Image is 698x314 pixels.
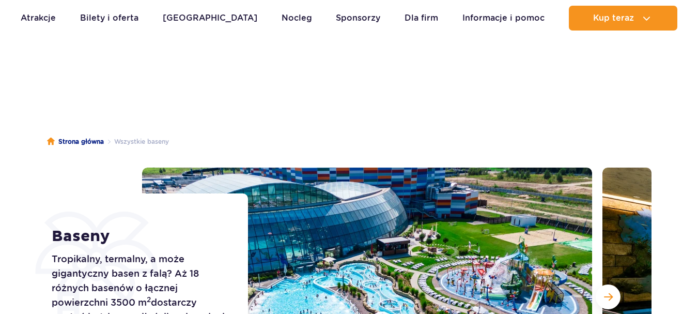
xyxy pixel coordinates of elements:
[52,227,225,246] h1: Baseny
[21,6,56,31] a: Atrakcje
[163,6,257,31] a: [GEOGRAPHIC_DATA]
[47,137,104,147] a: Strona główna
[104,137,169,147] li: Wszystkie baseny
[80,6,138,31] a: Bilety i oferta
[405,6,438,31] a: Dla firm
[282,6,312,31] a: Nocleg
[147,295,151,304] sup: 2
[336,6,380,31] a: Sponsorzy
[593,13,634,23] span: Kup teraz
[569,6,677,31] button: Kup teraz
[462,6,545,31] a: Informacje i pomoc
[596,285,621,309] button: Następny slajd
